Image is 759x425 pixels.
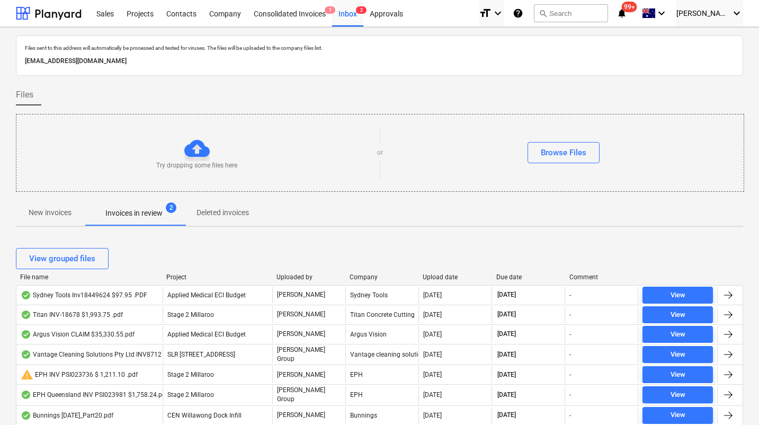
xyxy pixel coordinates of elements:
div: [DATE] [423,412,442,419]
span: Stage 2 Millaroo [167,311,214,318]
button: View [642,346,713,363]
div: View [671,369,685,381]
p: [PERSON_NAME] Group [277,386,341,404]
div: [DATE] [423,371,442,378]
span: search [539,9,547,17]
p: New invoices [29,207,72,218]
button: View [642,366,713,383]
div: View [671,349,685,361]
div: [DATE] [423,291,442,299]
div: - [569,291,571,299]
div: View [671,329,685,341]
p: Deleted invoices [197,207,249,218]
p: [PERSON_NAME] [277,310,325,319]
span: 99+ [622,2,637,12]
span: [DATE] [496,310,517,319]
div: Due date [496,273,561,281]
div: OCR finished [21,411,31,420]
p: Files sent to this address will automatically be processed and tested for viruses. The files will... [25,45,734,51]
div: OCR finished [21,330,31,339]
span: 2 [356,6,367,14]
div: Bunnings [DATE]_Part20.pdf [21,411,113,420]
span: [DATE] [496,370,517,379]
div: OCR finished [21,350,31,359]
i: format_size [479,7,492,20]
div: [DATE] [423,311,442,318]
span: 2 [166,202,176,213]
div: EPH INV PSI023736 $ 1,211.10 .pdf [21,368,138,381]
button: View grouped files [16,248,109,269]
span: SLR 2 Millaroo Drive [167,351,235,358]
iframe: Chat Widget [706,374,759,425]
span: [PERSON_NAME] [676,9,729,17]
div: View [671,389,685,401]
div: Argus Vision [345,326,418,343]
div: Sydney Tools [345,287,418,304]
span: [DATE] [496,391,517,400]
div: - [569,412,571,419]
div: Comment [569,273,634,281]
p: Invoices in review [105,208,163,219]
div: Vantage cleaning solutions [345,346,418,364]
i: Knowledge base [513,7,523,20]
div: [DATE] [423,331,442,338]
span: Applied Medical ECI Budget [167,291,246,299]
span: [DATE] [496,290,517,299]
span: Stage 2 Millaroo [167,371,214,378]
p: [PERSON_NAME] Group [277,346,341,364]
div: View [671,409,685,421]
i: keyboard_arrow_down [655,7,668,20]
div: Bunnings [345,407,418,424]
div: File name [20,273,158,281]
div: EPH Queensland INV PSI023981 $1,758.24.pdf [21,391,168,399]
span: [DATE] [496,330,517,339]
div: OCR finished [21,291,31,299]
span: Files [16,88,33,101]
span: 1 [325,6,335,14]
span: CEN Willawong Dock Infill [167,412,242,419]
div: - [569,331,571,338]
button: View [642,306,713,323]
div: Argus Vision CLAIM $35,330.55.pdf [21,330,135,339]
div: View [671,309,685,321]
button: Search [534,4,608,22]
div: OCR finished [21,391,31,399]
span: [DATE] [496,411,517,420]
button: View [642,287,713,304]
div: - [569,391,571,399]
div: Uploaded by [276,273,341,281]
div: Vantage Cleaning Solutions Pty Ltd INV8712 $1166.83.pdf [21,350,202,359]
div: View grouped files [29,252,95,265]
div: - [569,351,571,358]
div: Sydney Tools Inv18449624 $97.95 .PDF [21,291,147,299]
p: Try dropping some files here [156,161,237,170]
p: [EMAIL_ADDRESS][DOMAIN_NAME] [25,56,734,67]
span: Stage 2 Millaroo [167,391,214,399]
div: Titan INV-18678 $1,993.75 .pdf [21,311,123,319]
div: EPH [345,386,418,404]
div: Project [166,273,267,281]
i: keyboard_arrow_down [492,7,504,20]
p: [PERSON_NAME] [277,330,325,339]
span: Applied Medical ECI Budget [167,331,246,338]
i: keyboard_arrow_down [730,7,743,20]
button: View [642,326,713,343]
button: View [642,407,713,424]
div: Upload date [423,273,487,281]
p: [PERSON_NAME] [277,290,325,299]
p: [PERSON_NAME] [277,370,325,379]
button: View [642,386,713,403]
div: Browse Files [541,146,586,160]
div: Titan Concrete Cutting [345,306,418,323]
div: [DATE] [423,351,442,358]
div: EPH [345,366,418,383]
div: Company [350,273,414,281]
span: [DATE] [496,350,517,359]
div: - [569,311,571,318]
span: warning [21,368,33,381]
div: [DATE] [423,391,442,399]
button: Browse Files [528,142,600,163]
div: View [671,289,685,302]
div: - [569,371,571,378]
